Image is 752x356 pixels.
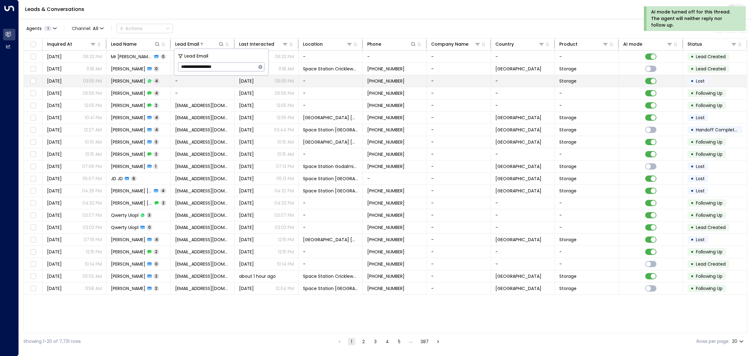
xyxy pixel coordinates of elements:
[363,173,427,185] td: -
[154,90,159,96] span: 4
[691,173,694,184] div: •
[111,200,152,206] span: Kathryn Kathryn
[83,90,102,96] p: 05:56 PM
[171,75,235,87] td: -
[84,236,102,243] p: 07:19 PM
[495,66,541,72] span: United Kingdom
[696,90,723,96] span: Following Up
[559,188,577,194] span: Storage
[239,40,288,48] div: Last Interacted
[367,78,405,84] span: +447923571169
[239,249,254,255] span: Aug 02, 2025
[491,258,555,270] td: -
[239,175,254,182] span: Aug 07, 2025
[691,76,694,86] div: •
[427,124,491,136] td: -
[278,236,294,243] p: 12:15 PM
[427,197,491,209] td: -
[275,53,294,60] p: 06:32 PM
[427,75,491,87] td: -
[111,249,145,255] span: Ian Willey
[367,163,405,170] span: +447397873517
[367,151,405,157] span: +447533439961
[303,139,358,145] span: Space Station Kings Heath
[427,258,491,270] td: -
[555,197,619,209] td: -
[161,200,166,206] span: 2
[495,236,541,243] span: United Kingdom
[299,148,363,160] td: -
[491,197,555,209] td: -
[277,151,294,157] p: 10:15 AM
[47,212,62,218] span: Jun 25, 2025
[154,237,159,242] span: 4
[303,127,358,133] span: Space Station Wakefield
[367,40,381,48] div: Phone
[279,66,294,72] p: 11:18 AM
[651,9,737,28] div: AI mode turned off for this thread. The agent will neither reply nor follow up.
[83,224,102,231] p: 03:02 PM
[47,66,62,72] span: Jun 11, 2025
[29,41,37,48] span: Toggle select all
[696,114,705,121] span: Lost
[555,87,619,99] td: -
[367,102,405,109] span: +447765534854
[691,137,694,147] div: •
[47,78,62,84] span: May 09, 2025
[111,188,152,194] span: Kathryn Kathryn
[239,163,254,170] span: Jul 15, 2025
[82,212,102,218] p: 03:07 PM
[299,99,363,111] td: -
[160,54,166,59] span: 0
[427,270,491,282] td: -
[175,139,230,145] span: 117leonolan@gmail.com
[277,114,294,121] p: 12:55 PM
[696,224,726,231] span: Lead Created
[239,151,254,157] span: Yesterday
[111,163,145,170] span: Charlotte Henry
[491,87,555,99] td: -
[276,163,294,170] p: 07:13 PM
[491,51,555,63] td: -
[691,234,694,245] div: •
[491,75,555,87] td: -
[239,139,254,145] span: Aug 10, 2025
[348,338,355,345] button: page 1
[691,161,694,172] div: •
[111,212,138,218] span: Qwerty Uiopl
[175,40,224,48] div: Lead Email
[691,247,694,257] div: •
[491,246,555,258] td: -
[367,236,405,243] span: +447727267969
[303,163,358,170] span: Space Station Godalming
[47,40,72,48] div: Inquired At
[175,127,230,133] span: 10jack.brownmain@gmail.com
[239,212,254,218] span: Jul 03, 2025
[154,103,159,108] span: 2
[687,40,702,48] div: Status
[427,160,491,172] td: -
[691,51,694,62] div: •
[491,209,555,221] td: -
[559,139,577,145] span: Storage
[29,138,37,146] span: Toggle select row
[559,40,608,48] div: Product
[82,200,102,206] p: 04:32 PM
[367,40,416,48] div: Phone
[367,212,405,218] span: +447815077154
[303,188,358,194] span: Space Station Swiss Cottage
[419,338,430,345] button: Go to page 387
[29,248,37,256] span: Toggle select row
[171,51,235,63] td: -
[119,26,143,31] div: Actions
[696,212,723,218] span: Following Up
[427,185,491,197] td: -
[85,151,102,157] p: 10:15 AM
[691,64,694,74] div: •
[367,200,405,206] span: +441234456789
[299,87,363,99] td: -
[275,78,294,84] p: 05:55 PM
[82,163,102,170] p: 07:06 PM
[303,40,352,48] div: Location
[495,40,545,48] div: Country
